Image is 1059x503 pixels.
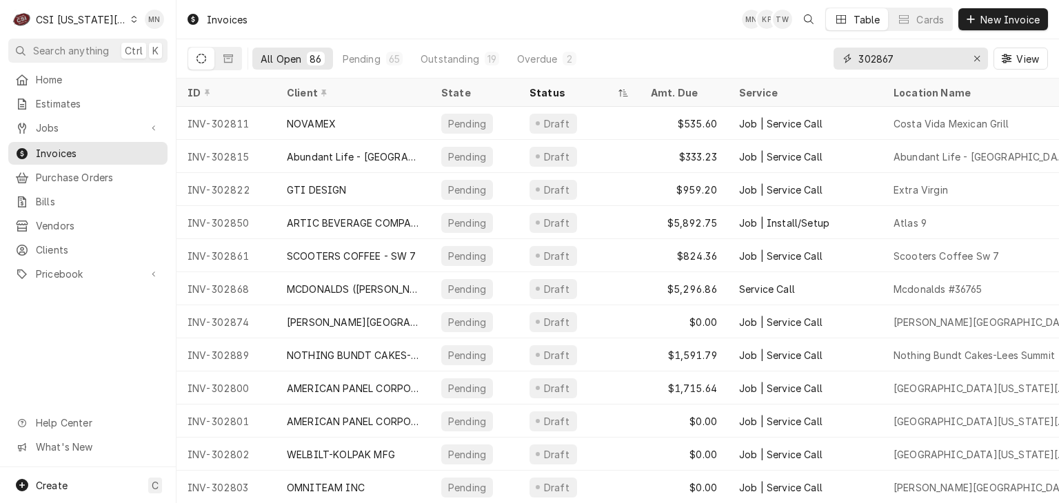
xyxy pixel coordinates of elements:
[640,239,728,272] div: $824.36
[36,146,161,161] span: Invoices
[487,52,496,66] div: 19
[542,447,572,462] div: Draft
[640,404,728,438] div: $0.00
[421,52,479,66] div: Outstanding
[739,480,823,495] div: Job | Service Call
[640,206,728,239] div: $5,892.75
[36,12,127,27] div: CSI [US_STATE][GEOGRAPHIC_DATA]
[287,447,395,462] div: WELBILT-KOLPAK MFG
[176,140,276,173] div: INV-302815
[287,183,347,197] div: GTI DESIGN
[8,214,168,237] a: Vendors
[176,371,276,404] div: INV-302800
[447,116,487,131] div: Pending
[125,43,143,58] span: Ctrl
[287,249,416,263] div: SCOOTERS COFFEE - SW 7
[36,267,140,281] span: Pricebook
[517,52,557,66] div: Overdue
[36,218,161,233] span: Vendors
[542,381,572,396] div: Draft
[287,282,419,296] div: MCDONALDS ([PERSON_NAME])
[742,10,761,29] div: Melissa Nehls's Avatar
[447,282,487,296] div: Pending
[176,206,276,239] div: INV-302850
[640,438,728,471] div: $0.00
[176,404,276,438] div: INV-302801
[640,140,728,173] div: $333.23
[36,96,161,111] span: Estimates
[640,305,728,338] div: $0.00
[287,315,419,329] div: [PERSON_NAME][GEOGRAPHIC_DATA]
[8,435,168,458] a: Go to What's New
[447,150,487,164] div: Pending
[287,85,416,100] div: Client
[8,116,168,139] a: Go to Jobs
[8,263,168,285] a: Go to Pricebook
[36,72,161,87] span: Home
[176,107,276,140] div: INV-302811
[651,85,714,100] div: Amt. Due
[36,243,161,257] span: Clients
[447,414,487,429] div: Pending
[542,216,572,230] div: Draft
[640,173,728,206] div: $959.20
[176,239,276,272] div: INV-302861
[447,216,487,230] div: Pending
[773,10,792,29] div: Tori Warrick's Avatar
[287,414,419,429] div: AMERICAN PANEL CORPORATION
[739,381,823,396] div: Job | Service Call
[894,282,982,296] div: Mcdonalds #36765
[261,52,301,66] div: All Open
[773,10,792,29] div: TW
[12,10,32,29] div: CSI Kansas City's Avatar
[798,8,820,30] button: Open search
[287,150,419,164] div: Abundant Life - [GEOGRAPHIC_DATA]
[542,183,572,197] div: Draft
[894,183,948,197] div: Extra Virgin
[739,348,823,362] div: Job | Service Call
[287,480,365,495] div: OMNITEAM INC
[739,116,823,131] div: Job | Service Call
[447,249,487,263] div: Pending
[565,52,574,66] div: 2
[33,43,109,58] span: Search anything
[966,48,988,70] button: Erase input
[542,315,572,329] div: Draft
[176,305,276,338] div: INV-302874
[36,194,161,209] span: Bills
[447,480,487,495] div: Pending
[447,447,487,462] div: Pending
[542,348,572,362] div: Draft
[36,415,159,430] span: Help Center
[894,216,927,230] div: Atlas 9
[287,348,419,362] div: NOTHING BUNDT CAKES-LEES SUMMIT
[542,414,572,429] div: Draft
[894,116,1009,131] div: Costa Vida Mexican Grill
[447,183,487,197] div: Pending
[739,216,829,230] div: Job | Install/Setup
[343,52,381,66] div: Pending
[529,85,615,100] div: Status
[441,85,507,100] div: State
[757,10,776,29] div: KP
[36,480,68,491] span: Create
[152,43,159,58] span: K
[978,12,1042,27] span: New Invoice
[8,92,168,115] a: Estimates
[287,216,419,230] div: ARTIC BEVERAGE COMPANY
[8,166,168,189] a: Purchase Orders
[858,48,962,70] input: Keyword search
[542,150,572,164] div: Draft
[287,381,419,396] div: AMERICAN PANEL CORPORATION
[447,348,487,362] div: Pending
[742,10,761,29] div: MN
[188,85,262,100] div: ID
[640,371,728,404] div: $1,715.64
[12,10,32,29] div: C
[739,447,823,462] div: Job | Service Call
[542,249,572,263] div: Draft
[916,12,944,27] div: Cards
[640,107,728,140] div: $535.60
[739,150,823,164] div: Job | Service Call
[36,170,161,185] span: Purchase Orders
